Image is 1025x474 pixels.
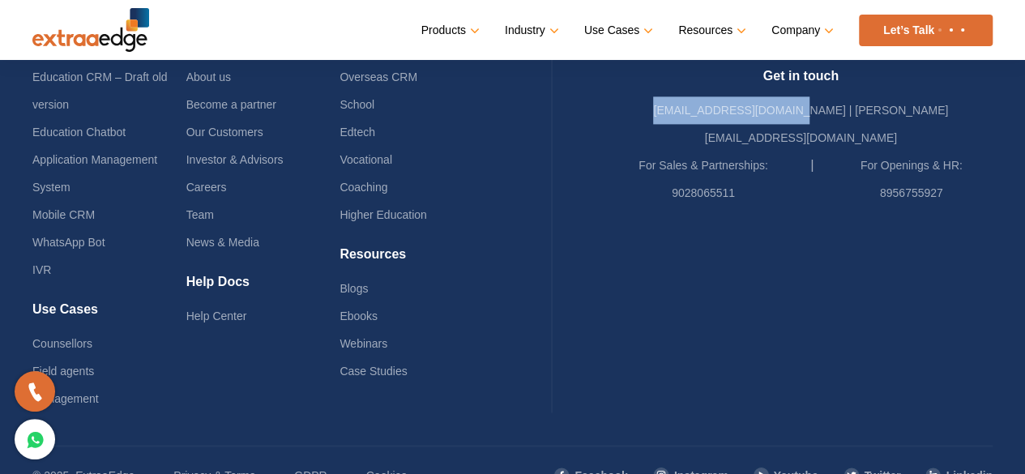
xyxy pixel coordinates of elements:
a: School [340,98,374,111]
a: News & Media [186,236,259,249]
a: Higher Education [340,208,426,221]
a: Blogs [340,282,368,295]
a: Our Customers [186,126,263,139]
a: Ebooks [340,310,378,322]
a: Let’s Talk [859,15,993,46]
a: Careers [186,181,227,194]
a: IVR [32,263,51,276]
a: Education Chatbot [32,126,126,139]
a: Counsellors [32,337,92,350]
a: Case Studies [340,365,407,378]
a: Products [421,19,476,42]
label: For Openings & HR: [861,152,963,179]
a: Team [186,208,214,221]
a: Mobile CRM [32,208,95,221]
a: 9028065511 [672,186,735,199]
h4: Use Cases [32,301,186,330]
a: WhatsApp Bot [32,236,105,249]
a: Become a partner [186,98,276,111]
a: Overseas CRM [340,70,417,83]
a: [EMAIL_ADDRESS][DOMAIN_NAME] | [PERSON_NAME][EMAIL_ADDRESS][DOMAIN_NAME] [653,104,948,144]
a: About us [186,70,231,83]
a: Edtech [340,126,375,139]
a: Education CRM – Draft old version [32,70,168,111]
a: Resources [678,19,743,42]
a: Vocational [340,153,392,166]
a: Field agents [32,365,94,378]
h4: Get in touch [609,68,993,96]
label: For Sales & Partnerships: [638,152,768,179]
a: Industry [505,19,556,42]
a: Webinars [340,337,387,350]
a: Application Management System [32,153,157,194]
a: Management [32,392,99,405]
a: Company [771,19,831,42]
a: Investor & Advisors [186,153,284,166]
h4: Help Docs [186,274,340,302]
a: 8956755927 [880,186,943,199]
a: Use Cases [584,19,650,42]
a: Help Center [186,310,247,322]
h4: Resources [340,246,493,275]
a: Coaching [340,181,387,194]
